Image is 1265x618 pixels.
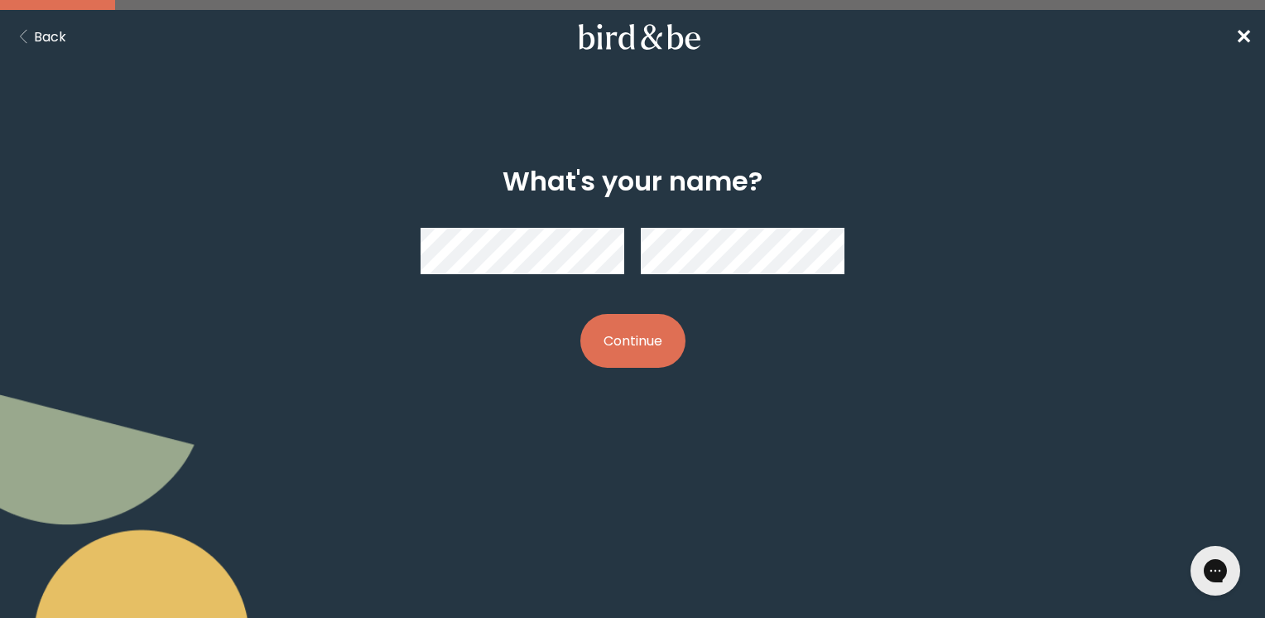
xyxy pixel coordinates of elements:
button: Continue [580,314,685,368]
span: ✕ [1235,23,1252,51]
button: Back Button [13,27,66,47]
h2: What's your name? [503,162,762,201]
iframe: Gorgias live chat messenger [1182,540,1248,601]
a: ✕ [1235,22,1252,51]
